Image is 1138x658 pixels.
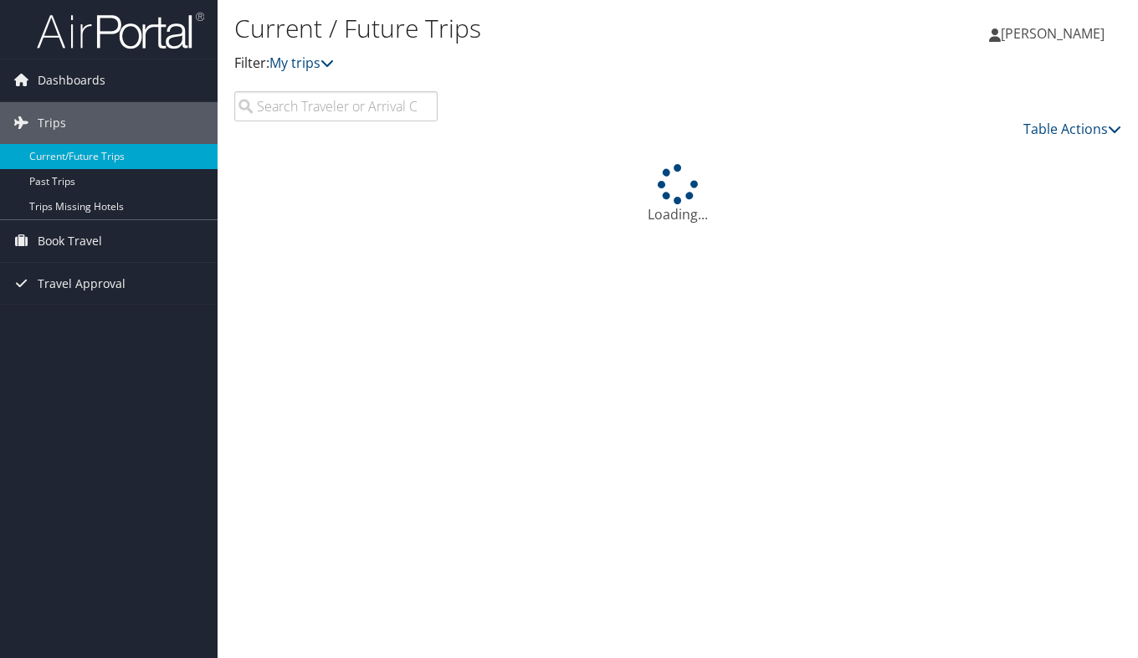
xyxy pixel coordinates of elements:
a: My trips [269,54,334,72]
a: [PERSON_NAME] [989,8,1121,59]
input: Search Traveler or Arrival City [234,91,438,121]
span: [PERSON_NAME] [1001,24,1105,43]
span: Travel Approval [38,263,126,305]
span: Dashboards [38,59,105,101]
span: Book Travel [38,220,102,262]
p: Filter: [234,53,826,75]
span: Trips [38,102,66,144]
div: Loading... [234,164,1121,224]
a: Table Actions [1023,120,1121,138]
img: airportal-logo.png [37,11,204,50]
h1: Current / Future Trips [234,11,826,46]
